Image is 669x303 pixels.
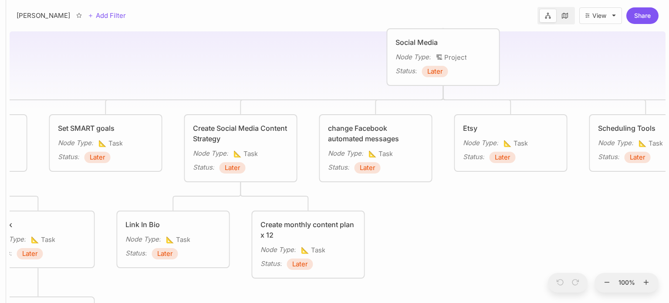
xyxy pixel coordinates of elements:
div: Link In Bio [125,219,221,230]
span: Task [639,138,663,149]
div: Node Type : [260,245,296,255]
button: 100% [616,273,637,293]
span: Later [90,152,105,163]
div: Set SMART goals [58,123,154,133]
span: Later [630,152,645,163]
span: Task [503,138,528,149]
span: Later [292,259,308,269]
div: Create monthly content plan x 12 [260,219,356,240]
i: 📐 [31,235,41,244]
i: 📐 [166,235,176,244]
div: Node Type : [193,148,228,159]
div: Status : [125,248,147,259]
span: Add Filter [93,10,126,21]
div: Status : [260,259,282,269]
div: Status : [193,162,214,173]
div: Create Social Media Content StrategyNode Type:📐TaskStatus:Later [184,114,298,183]
span: Task [301,245,325,255]
button: View [579,7,622,24]
div: Node Type : [463,138,498,148]
span: Later [427,66,443,77]
span: Later [157,249,173,259]
i: 🏗 [436,53,444,61]
div: Node Type : [395,52,431,62]
i: 📐 [301,246,311,254]
i: 📐 [639,139,649,147]
span: Task [368,149,393,159]
div: [PERSON_NAME] [17,10,70,21]
span: Project [436,52,467,63]
div: Node Type : [598,138,633,148]
span: Later [22,249,38,259]
span: Later [225,163,240,173]
span: Task [31,235,55,245]
span: Task [98,138,123,149]
div: Create Social Media Content Strategy [193,123,289,144]
div: Set SMART goalsNode Type:📐TaskStatus:Later [49,114,163,172]
div: View [592,12,606,19]
div: Status : [395,66,417,76]
div: Status : [463,152,484,162]
div: Social Media [395,37,491,48]
span: Later [360,163,375,173]
div: Status : [58,152,79,162]
i: 📐 [503,139,514,147]
button: Add Filter [88,10,126,21]
button: Share [626,7,659,24]
div: Node Type : [125,234,161,245]
div: Node Type : [328,148,363,159]
span: Task [233,149,258,159]
i: 📐 [233,150,243,158]
div: EtsyNode Type:📐TaskStatus:Later [454,114,568,172]
i: 📐 [98,139,108,147]
div: Status : [328,162,349,173]
div: Social MediaNode Type:🏗ProjectStatus:Later [386,28,500,86]
div: change Facebook automated messagesNode Type:📐TaskStatus:Later [319,114,433,183]
span: Later [495,152,510,163]
div: change Facebook automated messages [328,123,424,144]
div: Status : [598,152,619,162]
div: Etsy [463,123,559,133]
i: 📐 [368,150,378,158]
div: Node Type : [58,138,93,148]
span: Task [166,235,190,245]
div: Link In BioNode Type:📐TaskStatus:Later [116,210,230,269]
div: Create monthly content plan x 12Node Type:📐TaskStatus:Later [251,210,365,279]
